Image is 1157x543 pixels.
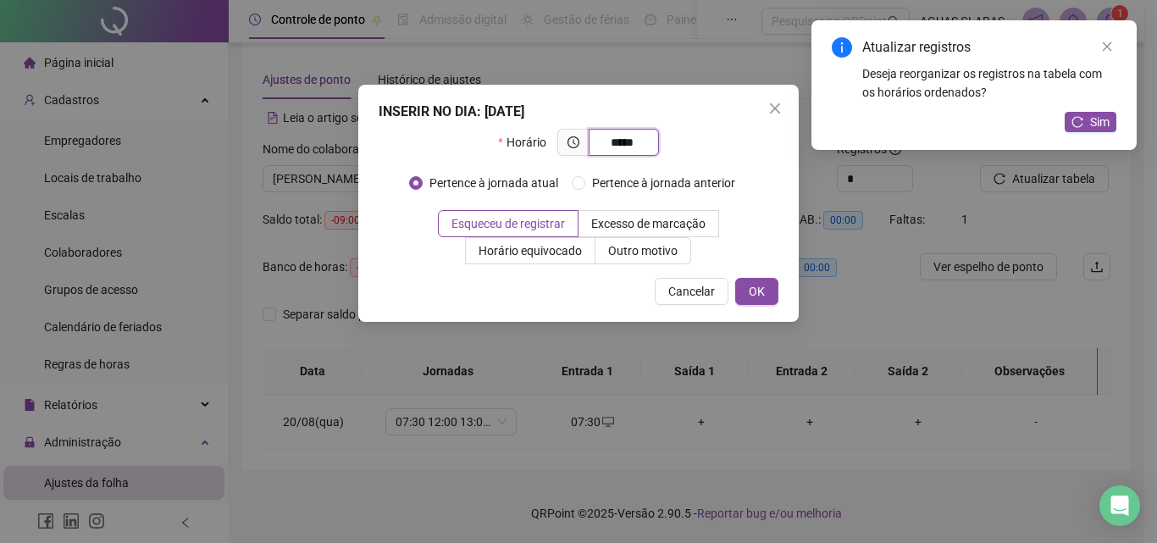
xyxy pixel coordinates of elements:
[479,244,582,258] span: Horário equivocado
[1065,112,1116,132] button: Sim
[451,217,565,230] span: Esqueceu de registrar
[1071,116,1083,128] span: reload
[379,102,778,122] div: INSERIR NO DIA : [DATE]
[585,174,742,192] span: Pertence à jornada anterior
[735,278,778,305] button: OK
[1099,485,1140,526] div: Open Intercom Messenger
[608,244,678,258] span: Outro motivo
[591,217,706,230] span: Excesso de marcação
[1090,113,1110,131] span: Sim
[862,64,1116,102] div: Deseja reorganizar os registros na tabela com os horários ordenados?
[1101,41,1113,53] span: close
[862,37,1116,58] div: Atualizar registros
[1098,37,1116,56] a: Close
[498,129,556,156] label: Horário
[749,282,765,301] span: OK
[655,278,728,305] button: Cancelar
[761,95,789,122] button: Close
[567,136,579,148] span: clock-circle
[768,102,782,115] span: close
[423,174,565,192] span: Pertence à jornada atual
[832,37,852,58] span: info-circle
[668,282,715,301] span: Cancelar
